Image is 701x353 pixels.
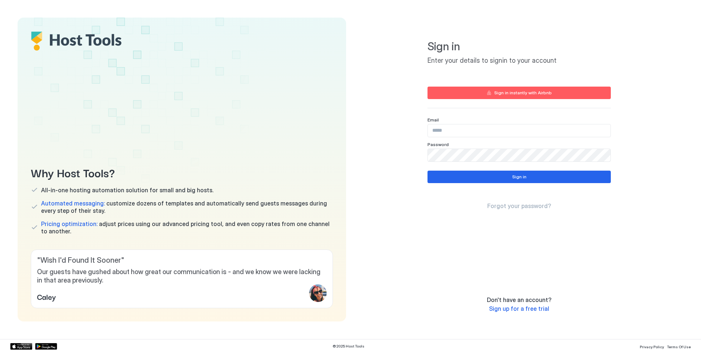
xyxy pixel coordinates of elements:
span: Privacy Policy [640,345,664,349]
span: Our guests have gushed about how great our communication is - and we know we were lacking in that... [37,268,327,284]
span: adjust prices using our advanced pricing tool, and even copy rates from one channel to another. [41,220,333,235]
span: © 2025 Host Tools [333,344,364,349]
span: Automated messaging: [41,200,105,207]
span: Pricing optimization: [41,220,98,228]
span: Forgot your password? [487,202,551,210]
a: Privacy Policy [640,342,664,350]
input: Input Field [428,124,610,137]
iframe: Intercom live chat [7,328,25,346]
span: Password [427,142,449,147]
a: Google Play Store [35,343,57,350]
div: Sign in [512,174,526,180]
a: Forgot your password? [487,202,551,210]
a: App Store [10,343,32,350]
span: customize dozens of templates and automatically send guests messages during every step of their s... [41,200,333,214]
span: All-in-one hosting automation solution for small and big hosts. [41,186,213,194]
span: Why Host Tools? [31,164,333,181]
button: Sign in [427,171,611,183]
span: " Wish I'd Found It Sooner " [37,256,327,265]
button: Sign in instantly with Airbnb [427,87,611,99]
span: Email [427,117,439,123]
span: Caley [37,291,56,302]
input: Input Field [428,149,610,161]
a: Sign up for a free trial [489,305,549,313]
a: Terms Of Use [667,342,691,350]
div: Sign in instantly with Airbnb [494,90,552,96]
span: Terms Of Use [667,345,691,349]
span: Enter your details to signin to your account [427,57,611,65]
div: profile [309,284,327,302]
span: Don't have an account? [487,296,551,303]
span: Sign in [427,40,611,54]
